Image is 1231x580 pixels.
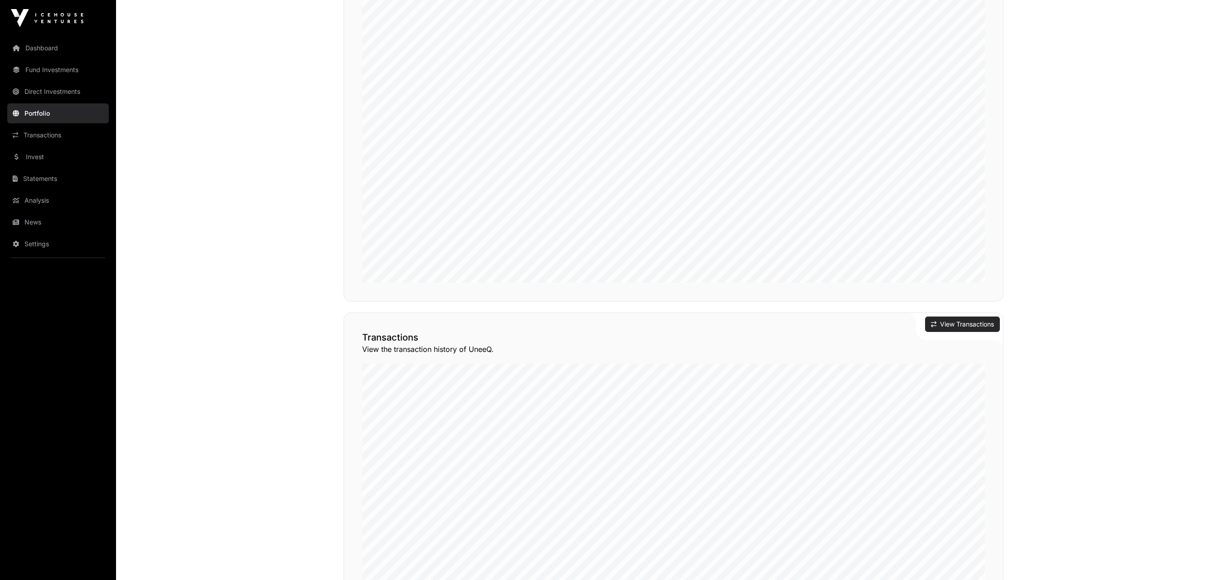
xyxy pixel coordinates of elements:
[1186,536,1231,580] iframe: Chat Widget
[7,103,109,123] a: Portfolio
[7,212,109,232] a: News
[7,234,109,254] a: Settings
[7,147,109,167] a: Invest
[362,331,985,344] h2: Transactions
[7,169,109,189] a: Statements
[7,125,109,145] a: Transactions
[7,190,109,210] a: Analysis
[7,82,109,102] a: Direct Investments
[7,38,109,58] a: Dashboard
[925,317,1000,332] button: View Transactions
[11,9,83,27] img: Icehouse Ventures Logo
[362,344,985,355] p: View the transaction history of UneeQ.
[7,60,109,80] a: Fund Investments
